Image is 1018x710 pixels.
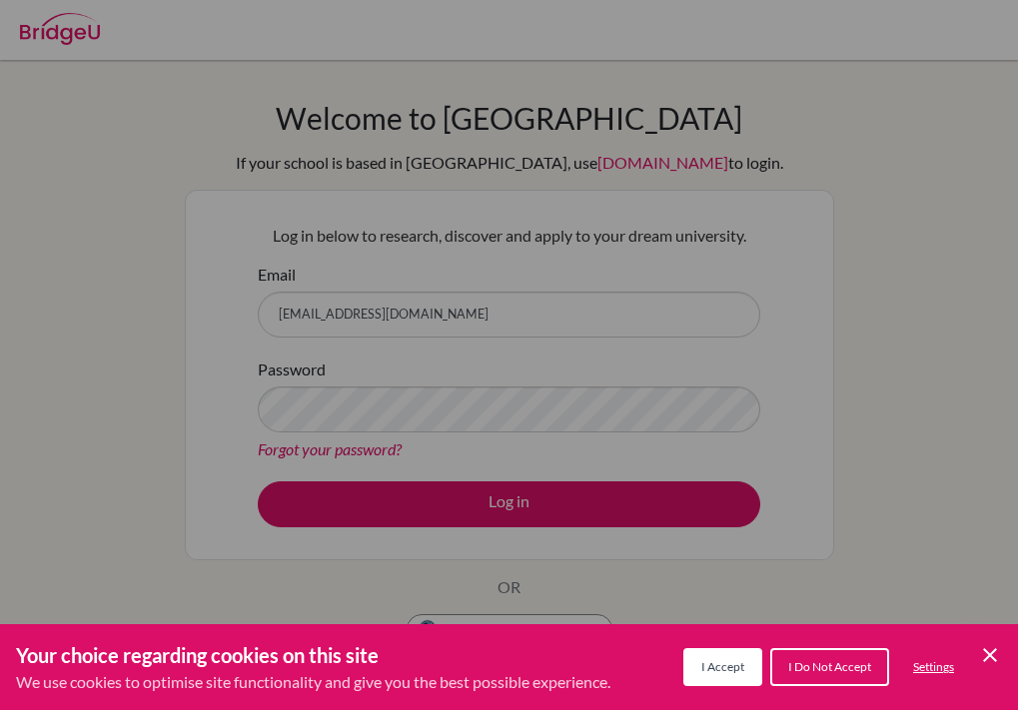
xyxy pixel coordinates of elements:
span: Settings [913,659,954,674]
p: We use cookies to optimise site functionality and give you the best possible experience. [16,670,610,694]
button: Settings [897,650,970,684]
h3: Your choice regarding cookies on this site [16,640,610,670]
button: I Accept [683,648,762,686]
button: I Do Not Accept [770,648,889,686]
button: Save and close [978,643,1002,667]
span: I Do Not Accept [788,659,871,674]
span: I Accept [701,659,744,674]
